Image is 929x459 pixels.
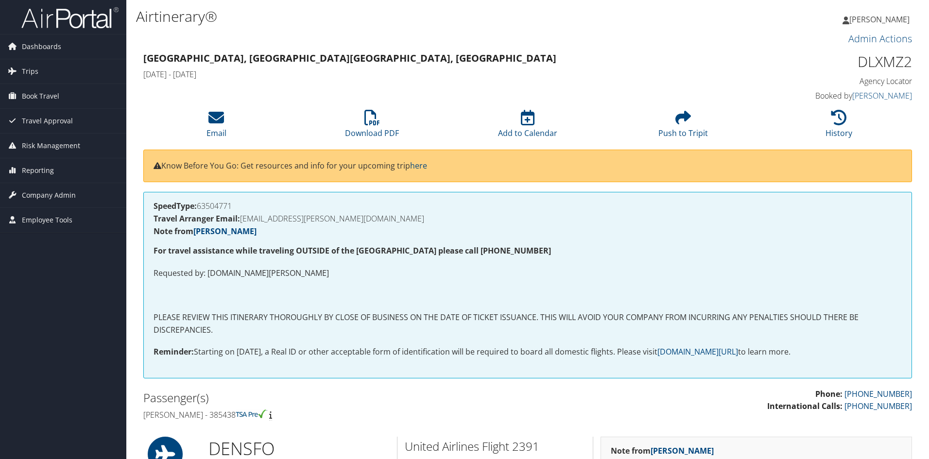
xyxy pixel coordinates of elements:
[236,409,267,418] img: tsa-precheck.png
[143,51,556,65] strong: [GEOGRAPHIC_DATA], [GEOGRAPHIC_DATA] [GEOGRAPHIC_DATA], [GEOGRAPHIC_DATA]
[22,34,61,59] span: Dashboards
[22,183,76,207] span: Company Admin
[658,115,708,138] a: Push to Tripit
[849,14,910,25] span: [PERSON_NAME]
[136,6,658,27] h1: Airtinerary®
[22,59,38,84] span: Trips
[143,390,520,406] h2: Passenger(s)
[844,389,912,399] a: [PHONE_NUMBER]
[731,90,912,101] h4: Booked by
[848,32,912,45] a: Admin Actions
[154,311,902,336] p: PLEASE REVIEW THIS ITINERARY THOROUGHLY BY CLOSE OF BUSINESS ON THE DATE OF TICKET ISSUANCE. THIS...
[826,115,852,138] a: History
[193,226,257,237] a: [PERSON_NAME]
[22,134,80,158] span: Risk Management
[731,76,912,86] h4: Agency Locator
[154,160,902,172] p: Know Before You Go: Get resources and info for your upcoming trip
[345,115,399,138] a: Download PDF
[22,158,54,183] span: Reporting
[611,445,714,456] strong: Note from
[651,445,714,456] a: [PERSON_NAME]
[22,109,73,133] span: Travel Approval
[154,215,902,222] h4: [EMAIL_ADDRESS][PERSON_NAME][DOMAIN_NAME]
[154,267,902,280] p: Requested by: [DOMAIN_NAME][PERSON_NAME]
[154,201,197,211] strong: SpeedType:
[154,213,240,224] strong: Travel Arranger Email:
[154,226,257,237] strong: Note from
[143,409,520,420] h4: [PERSON_NAME] - 385438
[767,401,843,411] strong: International Calls:
[852,90,912,101] a: [PERSON_NAME]
[154,245,551,256] strong: For travel assistance while traveling OUTSIDE of the [GEOGRAPHIC_DATA] please call [PHONE_NUMBER]
[844,401,912,411] a: [PHONE_NUMBER]
[154,346,194,357] strong: Reminder:
[498,115,557,138] a: Add to Calendar
[410,160,427,171] a: here
[22,84,59,108] span: Book Travel
[21,6,119,29] img: airportal-logo.png
[657,346,738,357] a: [DOMAIN_NAME][URL]
[143,69,716,80] h4: [DATE] - [DATE]
[731,51,912,72] h1: DLXMZ2
[154,202,902,210] h4: 63504771
[206,115,226,138] a: Email
[843,5,919,34] a: [PERSON_NAME]
[22,208,72,232] span: Employee Tools
[154,346,902,358] p: Starting on [DATE], a Real ID or other acceptable form of identification will be required to boar...
[405,438,585,455] h2: United Airlines Flight 2391
[815,389,843,399] strong: Phone:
